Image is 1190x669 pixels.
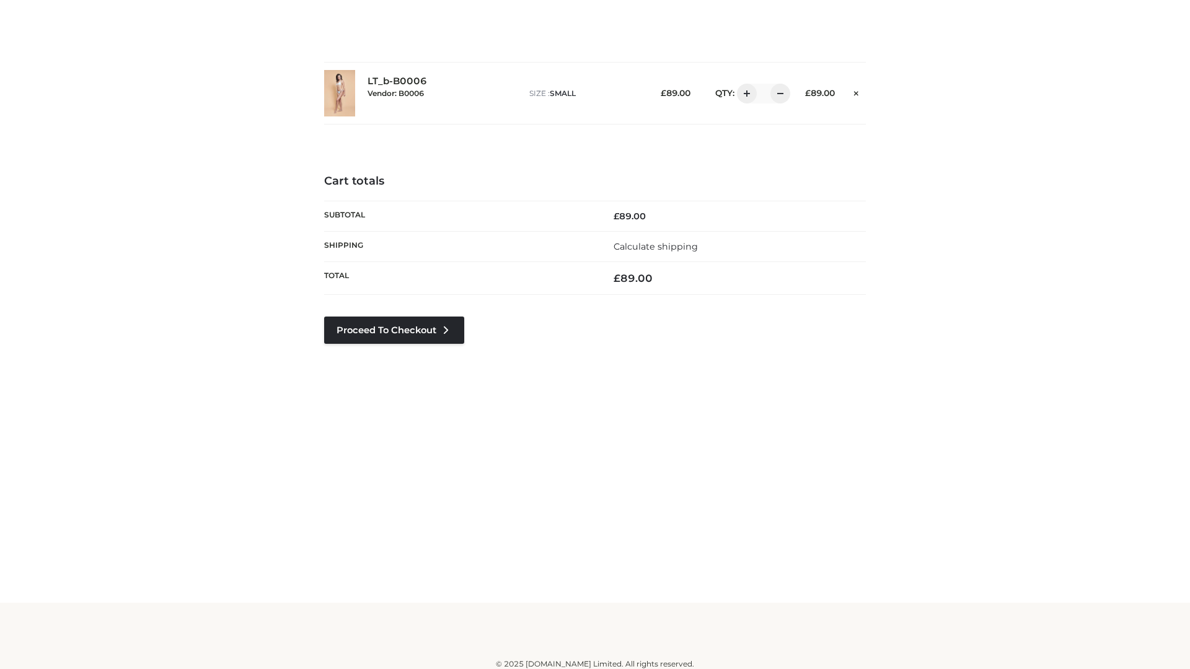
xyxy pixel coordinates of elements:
bdi: 89.00 [805,88,835,98]
span: £ [614,211,619,222]
a: Proceed to Checkout [324,317,464,344]
div: QTY: [703,84,786,103]
p: size : [529,88,641,99]
th: Subtotal [324,201,595,231]
span: £ [614,272,620,284]
div: LT_b-B0006 [368,76,517,110]
span: SMALL [550,89,576,98]
span: £ [805,88,811,98]
a: Calculate shipping [614,241,698,252]
small: Vendor: B0006 [368,89,424,98]
th: Shipping [324,231,595,261]
span: £ [661,88,666,98]
h4: Cart totals [324,175,866,188]
bdi: 89.00 [661,88,690,98]
bdi: 89.00 [614,211,646,222]
a: Remove this item [847,84,866,100]
th: Total [324,262,595,295]
bdi: 89.00 [614,272,653,284]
